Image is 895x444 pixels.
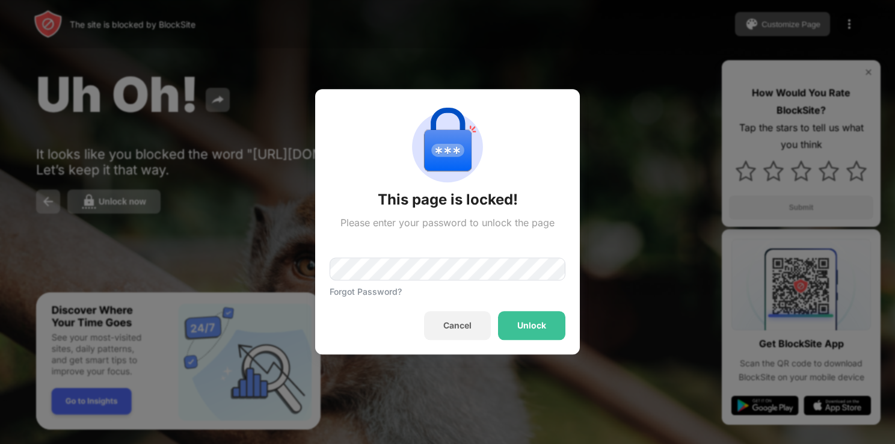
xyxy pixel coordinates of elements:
img: password-protection.svg [404,103,491,190]
div: Please enter your password to unlock the page [340,217,555,229]
div: Forgot Password? [330,287,402,297]
div: This page is locked! [378,190,518,209]
div: Cancel [443,321,472,331]
div: Unlock [517,321,546,331]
